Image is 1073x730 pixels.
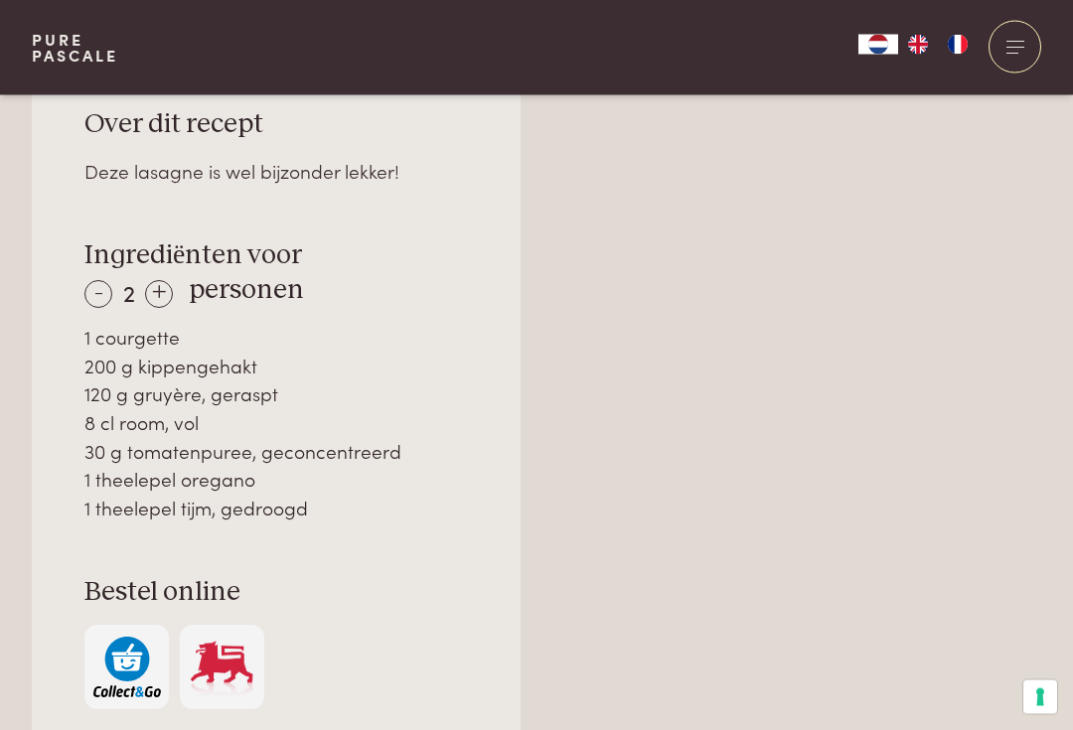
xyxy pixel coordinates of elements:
[84,242,302,270] span: Ingrediënten voor
[188,638,255,698] img: Delhaize
[84,324,468,353] div: 1 courgette
[84,281,112,309] div: -
[189,277,304,305] span: personen
[84,409,468,438] div: 8 cl room, vol
[93,638,161,698] img: c308188babc36a3a401bcb5cb7e020f4d5ab42f7cacd8327e500463a43eeb86c.svg
[84,380,468,409] div: 120 g gruyère, geraspt
[84,353,468,381] div: 200 g kippengehakt
[898,35,938,55] a: EN
[84,438,468,467] div: 30 g tomatenpuree, geconcentreerd
[1023,680,1057,714] button: Uw voorkeuren voor toestemming voor trackingtechnologieën
[858,35,978,55] aside: Language selected: Nederlands
[858,35,898,55] a: NL
[84,466,468,495] div: 1 theelepel oregano
[898,35,978,55] ul: Language list
[32,32,118,64] a: PurePascale
[84,495,468,523] div: 1 theelepel tijm, gedroogd
[123,276,135,309] span: 2
[858,35,898,55] div: Language
[84,158,468,187] div: Deze lasagne is wel bijzonder lekker!
[938,35,978,55] a: FR
[145,281,173,309] div: +
[84,108,468,143] h3: Over dit recept
[84,576,468,611] h3: Bestel online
